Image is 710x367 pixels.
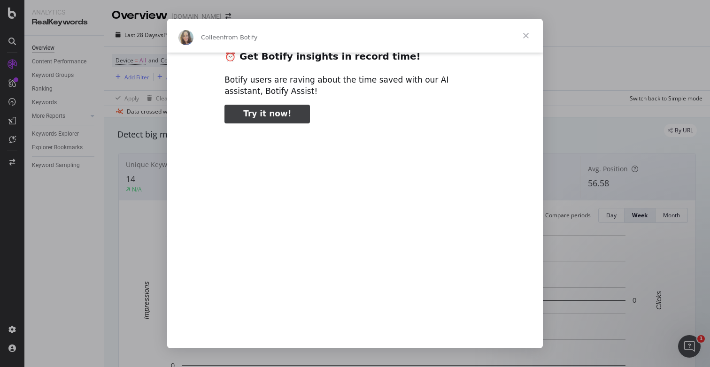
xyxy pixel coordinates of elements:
[224,105,310,123] a: Try it now!
[509,19,543,53] span: Close
[178,30,193,45] img: Profile image for Colleen
[243,109,291,118] span: Try it now!
[224,75,486,97] div: Botify users are raving about the time saved with our AI assistant, Botify Assist!
[224,50,486,68] h2: ⏰ Get Botify insights in record time!
[201,34,224,41] span: Colleen
[159,131,551,327] video: Play video
[224,34,258,41] span: from Botify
